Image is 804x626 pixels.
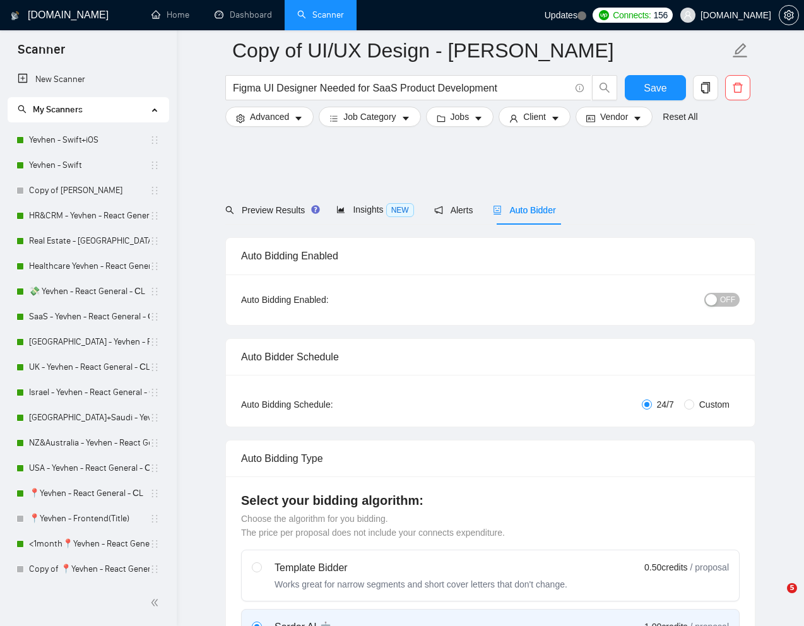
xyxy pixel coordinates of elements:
img: upwork-logo.png [599,10,609,20]
span: Client [523,110,546,124]
button: barsJob Categorycaret-down [319,107,420,127]
a: Reset All [663,110,697,124]
a: New Scanner [18,67,158,92]
li: Copy of 📍Yevhen - React General - СL [8,557,168,582]
span: holder [150,337,160,347]
a: setting [779,10,799,20]
li: SaaS - Yevhen - React General - СL [8,304,168,329]
a: 📍Yevhen - Frontend(Title) [29,506,150,531]
span: Custom [694,398,735,411]
span: delete [726,82,750,93]
span: Auto Bidder [493,205,555,215]
span: holder [150,488,160,499]
span: holder [150,514,160,524]
span: folder [437,114,446,123]
span: holder [150,362,160,372]
button: search [592,75,617,100]
div: Works great for narrow segments and short cover letters that don't change. [275,578,567,591]
span: Updates [545,10,577,20]
a: [GEOGRAPHIC_DATA] - Yevhen - React General - СL [29,329,150,355]
span: holder [150,236,160,246]
span: setting [236,114,245,123]
span: Vendor [600,110,628,124]
a: searchScanner [297,9,344,20]
span: / proposal [690,561,729,574]
h4: Select your bidding algorithm: [241,492,740,509]
a: 💸 Yevhen - React General - СL [29,279,150,304]
a: Yevhen - Swift+iOS [29,127,150,153]
a: Israel - Yevhen - React General - СL [29,380,150,405]
li: Copy of Yevhen - Swift [8,178,168,203]
li: UAE+Saudi - Yevhen - React General - СL [8,405,168,430]
span: holder [150,539,160,549]
div: Auto Bidding Enabled [241,238,740,274]
span: My Scanners [18,104,83,115]
span: search [225,206,234,215]
a: USA - Yevhen - React General - СL [29,456,150,481]
span: holder [150,312,160,322]
span: double-left [150,596,163,609]
span: user [509,114,518,123]
span: holder [150,186,160,196]
span: copy [694,82,718,93]
div: Tooltip anchor [310,204,321,215]
span: holder [150,387,160,398]
a: dashboardDashboard [215,9,272,20]
span: Save [644,80,666,96]
span: Alerts [434,205,473,215]
li: NZ&Australia - Yevhen - React General - СL [8,430,168,456]
span: caret-down [401,114,410,123]
span: Jobs [451,110,470,124]
span: idcard [586,114,595,123]
li: 💸 Yevhen - React General - СL [8,279,168,304]
span: bars [329,114,338,123]
span: holder [150,135,160,145]
span: 24/7 [652,398,679,411]
a: <1month📍Yevhen - React General - СL [29,531,150,557]
button: delete [725,75,750,100]
span: Choose the algorithm for you bidding. The price per proposal does not include your connects expen... [241,514,505,538]
span: caret-down [551,114,560,123]
a: homeHome [151,9,189,20]
span: 156 [654,8,668,22]
a: NZ&Australia - Yevhen - React General - СL [29,430,150,456]
span: 0.50 credits [644,560,687,574]
span: Advanced [250,110,289,124]
span: holder [150,211,160,221]
li: Healthcare Yevhen - React General - СL [8,254,168,279]
span: holder [150,160,160,170]
a: Yevhen - Swift [29,153,150,178]
span: notification [434,206,443,215]
button: copy [693,75,718,100]
span: caret-down [633,114,642,123]
li: 📍Yevhen - Frontend(Title) [8,506,168,531]
a: SaaS - Yevhen - React General - СL [29,304,150,329]
a: HR&CRM - Yevhen - React General - СL [29,203,150,228]
li: 📍Yevhen - React General - СL [8,481,168,506]
span: area-chart [336,205,345,214]
img: logo [11,6,20,26]
div: Auto Bidder Schedule [241,339,740,375]
div: Auto Bidding Type [241,440,740,476]
a: UK - Yevhen - React General - СL [29,355,150,380]
span: holder [150,286,160,297]
button: Save [625,75,686,100]
a: Real Estate - [GEOGRAPHIC_DATA] - React General - СL [29,228,150,254]
button: userClientcaret-down [499,107,570,127]
li: Switzerland - Yevhen - React General - СL [8,329,168,355]
button: idcardVendorcaret-down [576,107,653,127]
span: edit [732,42,748,59]
span: My Scanners [33,104,83,115]
li: New Scanner [8,67,168,92]
li: USA - Yevhen - React General - СL [8,456,168,481]
a: [GEOGRAPHIC_DATA]+Saudi - Yevhen - React General - СL [29,405,150,430]
span: user [683,11,692,20]
div: Auto Bidding Schedule: [241,398,407,411]
iframe: Intercom live chat [761,583,791,613]
span: holder [150,463,160,473]
li: <1month📍Yevhen - React General - СL [8,531,168,557]
button: setting [779,5,799,25]
a: 📍Yevhen - React General - СL [29,481,150,506]
span: Connects: [613,8,651,22]
li: HR&CRM - Yevhen - React General - СL [8,203,168,228]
